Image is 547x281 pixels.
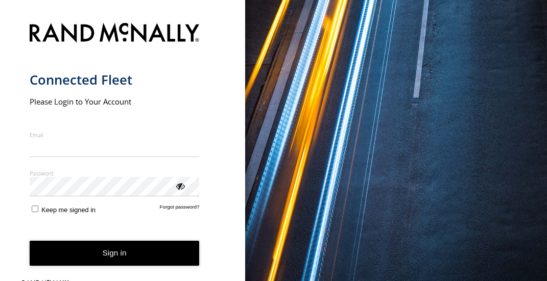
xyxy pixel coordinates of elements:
[30,96,200,107] h2: Please Login to Your Account
[32,206,38,212] input: Keep me signed in
[30,71,200,88] h1: Connected Fleet
[30,21,200,47] img: Rand McNally
[175,181,185,191] div: ViewPassword
[30,241,200,266] button: Sign in
[30,169,200,177] label: Password
[30,131,200,139] label: Email
[41,206,96,214] span: Keep me signed in
[160,204,200,214] a: Forgot password?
